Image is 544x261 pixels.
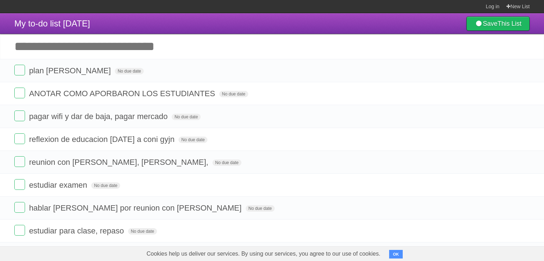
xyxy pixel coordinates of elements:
span: No due date [219,91,248,97]
a: SaveThis List [466,16,530,31]
label: Done [14,202,25,213]
span: No due date [172,114,201,120]
span: plan [PERSON_NAME] [29,66,113,75]
button: OK [389,250,403,258]
span: My to-do list [DATE] [14,19,90,28]
span: estudiar para clase, repaso [29,226,126,235]
label: Done [14,110,25,121]
label: Done [14,133,25,144]
span: No due date [178,137,207,143]
span: pagar wifi y dar de baja, pagar mercado [29,112,170,121]
b: This List [498,20,521,27]
label: Done [14,156,25,167]
span: No due date [212,159,241,166]
span: reflexion de educacion [DATE] a coni gyjn [29,135,176,144]
span: reunion con [PERSON_NAME], [PERSON_NAME], [29,158,210,167]
span: No due date [128,228,157,235]
span: No due date [91,182,120,189]
label: Done [14,179,25,190]
label: Done [14,65,25,75]
span: No due date [115,68,144,74]
span: ANOTAR COMO APORBARON LOS ESTUDIANTES [29,89,217,98]
span: Cookies help us deliver our services. By using our services, you agree to our use of cookies. [139,247,388,261]
span: No due date [246,205,275,212]
span: estudiar examen [29,181,89,189]
label: Done [14,225,25,236]
label: Done [14,88,25,98]
span: hablar [PERSON_NAME] por reunion con [PERSON_NAME] [29,203,243,212]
